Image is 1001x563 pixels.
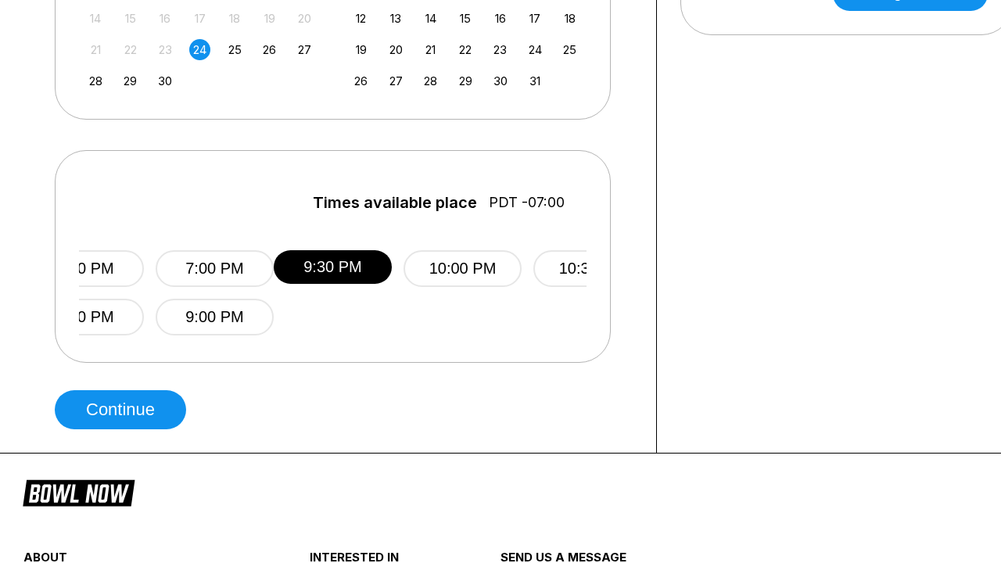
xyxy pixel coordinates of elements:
div: Choose Sunday, October 19th, 2025 [350,39,371,60]
div: Not available Saturday, September 20th, 2025 [294,8,315,29]
div: Not available Tuesday, September 23rd, 2025 [155,39,176,60]
div: Choose Monday, October 20th, 2025 [386,39,407,60]
div: Choose Tuesday, October 28th, 2025 [420,70,441,91]
div: Choose Wednesday, September 24th, 2025 [189,39,210,60]
div: Choose Saturday, October 18th, 2025 [559,8,580,29]
button: 6:30 PM [26,250,144,287]
div: Choose Monday, October 13th, 2025 [386,8,407,29]
div: Choose Friday, September 26th, 2025 [259,39,280,60]
div: Choose Sunday, September 28th, 2025 [85,70,106,91]
button: Continue [55,390,186,429]
div: Choose Friday, October 17th, 2025 [525,8,546,29]
div: Not available Tuesday, September 16th, 2025 [155,8,176,29]
div: Choose Thursday, October 30th, 2025 [490,70,511,91]
button: 10:30 PM [533,250,651,287]
button: 8:30 PM [26,299,144,335]
div: Choose Thursday, October 16th, 2025 [490,8,511,29]
div: Choose Wednesday, October 29th, 2025 [455,70,476,91]
span: Times available place [313,194,477,211]
div: Choose Monday, October 27th, 2025 [386,70,407,91]
div: Not available Wednesday, September 17th, 2025 [189,8,210,29]
div: Choose Saturday, October 25th, 2025 [559,39,580,60]
div: Choose Thursday, September 25th, 2025 [224,39,246,60]
div: Choose Wednesday, October 22nd, 2025 [455,39,476,60]
div: Choose Tuesday, October 21st, 2025 [420,39,441,60]
div: Choose Friday, October 24th, 2025 [525,39,546,60]
div: Not available Sunday, September 14th, 2025 [85,8,106,29]
div: Choose Wednesday, October 15th, 2025 [455,8,476,29]
div: Choose Sunday, October 26th, 2025 [350,70,371,91]
span: PDT -07:00 [489,194,565,211]
div: Not available Thursday, September 18th, 2025 [224,8,246,29]
div: Not available Friday, September 19th, 2025 [259,8,280,29]
button: 10:00 PM [404,250,522,287]
div: Not available Monday, September 15th, 2025 [120,8,141,29]
button: 9:00 PM [156,299,274,335]
button: 7:00 PM [156,250,274,287]
div: Not available Monday, September 22nd, 2025 [120,39,141,60]
div: Choose Saturday, September 27th, 2025 [294,39,315,60]
div: Choose Sunday, October 12th, 2025 [350,8,371,29]
button: 9:30 PM [274,250,392,284]
div: Choose Tuesday, September 30th, 2025 [155,70,176,91]
div: Choose Monday, September 29th, 2025 [120,70,141,91]
div: Not available Sunday, September 21st, 2025 [85,39,106,60]
div: Choose Friday, October 31st, 2025 [525,70,546,91]
div: Choose Thursday, October 23rd, 2025 [490,39,511,60]
div: Choose Tuesday, October 14th, 2025 [420,8,441,29]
